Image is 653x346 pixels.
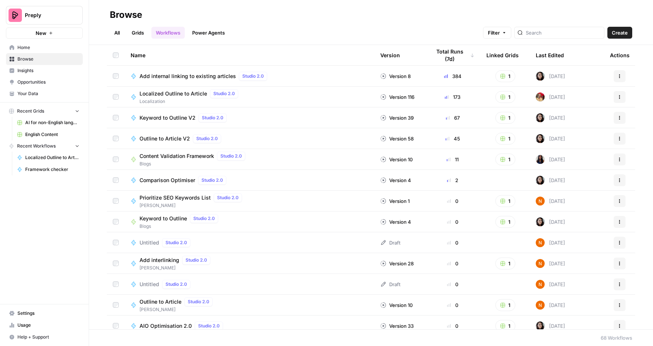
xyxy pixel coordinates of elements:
[17,322,79,329] span: Usage
[536,280,565,289] div: [DATE]
[131,152,368,167] a: Content Validation FrameworkStudio 2.0Blogs
[17,56,79,62] span: Browse
[131,113,368,122] a: Keyword to Outline V2Studio 2.0
[140,322,192,330] span: AIO Optimisation 2.0
[220,153,242,159] span: Studio 2.0
[165,239,187,246] span: Studio 2.0
[483,27,511,39] button: Filter
[431,93,475,101] div: 173
[6,140,83,152] button: Recent Workflows
[6,65,83,77] a: Insights
[131,45,368,65] div: Name
[14,164,83,175] a: Framework checker
[25,12,70,19] span: Preply
[536,134,565,143] div: [DATE]
[536,45,564,65] div: Last Edited
[380,281,400,288] div: Draft
[196,135,218,142] span: Studio 2.0
[431,281,475,288] div: 0
[186,257,207,263] span: Studio 2.0
[536,176,565,185] div: [DATE]
[380,218,411,226] div: Version 4
[140,72,236,80] span: Add internal linking to existing articles
[486,45,519,65] div: Linked Grids
[127,27,148,39] a: Grids
[140,239,159,246] span: Untitled
[242,73,264,80] span: Studio 2.0
[6,28,83,39] button: New
[380,114,414,122] div: Version 39
[110,9,142,21] div: Browse
[165,281,187,288] span: Studio 2.0
[536,217,565,226] div: [DATE]
[36,29,46,37] span: New
[6,331,83,343] button: Help + Support
[25,119,79,126] span: AI for non-English languages
[495,320,515,332] button: 1
[536,217,545,226] img: 0od0somutai3rosqwdkhgswflu93
[131,193,368,209] a: Prioritize SEO Keywords ListStudio 2.0[PERSON_NAME]
[536,155,565,164] div: [DATE]
[131,256,368,271] a: Add interlinkingStudio 2.0[PERSON_NAME]
[431,239,475,246] div: 0
[495,133,515,145] button: 1
[140,215,187,222] span: Keyword to Outline
[380,239,400,246] div: Draft
[526,29,601,36] input: Search
[25,154,79,161] span: Localized Outline to Article
[17,143,56,149] span: Recent Workflows
[131,134,368,143] a: Outline to Article V2Studio 2.0
[14,129,83,140] a: English Content
[131,214,368,230] a: Keyword to OutlineStudio 2.0Blogs
[6,6,83,25] button: Workspace: Preply
[201,177,223,184] span: Studio 2.0
[536,93,545,101] img: exl12kjf8yrej6cnedix31pud7gv
[6,319,83,331] a: Usage
[17,108,44,114] span: Recent Grids
[495,299,515,311] button: 1
[536,155,545,164] img: rox323kbkgutb4wcij4krxobkpon
[17,334,79,340] span: Help + Support
[140,177,195,184] span: Comparison Optimiser
[17,67,79,74] span: Insights
[110,27,124,39] a: All
[217,194,239,201] span: Studio 2.0
[380,72,411,80] div: Version 8
[431,72,475,80] div: 384
[495,112,515,124] button: 1
[380,322,414,330] div: Version 33
[140,202,245,209] span: [PERSON_NAME]
[536,301,545,310] img: c37vr20y5fudypip844bb0rvyfb7
[131,238,368,247] a: UntitledStudio 2.0
[495,91,515,103] button: 1
[536,134,545,143] img: 0od0somutai3rosqwdkhgswflu93
[14,152,83,164] a: Localized Outline to Article
[140,265,213,271] span: [PERSON_NAME]
[6,53,83,65] a: Browse
[431,218,475,226] div: 0
[131,89,368,105] a: Localized Outline to ArticleStudio 2.0Localization
[17,90,79,97] span: Your Data
[25,131,79,138] span: English Content
[213,90,235,97] span: Studio 2.0
[151,27,185,39] a: Workflows
[536,176,545,185] img: 0od0somutai3rosqwdkhgswflu93
[495,258,515,269] button: 1
[140,256,179,264] span: Add interlinking
[601,334,632,342] div: 68 Workflows
[140,152,214,160] span: Content Validation Framework
[431,260,475,267] div: 0
[131,280,368,289] a: UntitledStudio 2.0
[198,323,220,329] span: Studio 2.0
[140,281,159,288] span: Untitled
[495,70,515,82] button: 1
[536,321,565,330] div: [DATE]
[380,45,400,65] div: Version
[131,297,368,313] a: Outline to ArticleStudio 2.0[PERSON_NAME]
[536,113,565,122] div: [DATE]
[6,76,83,88] a: Opportunities
[14,117,83,129] a: AI for non-English languages
[536,93,565,101] div: [DATE]
[380,177,411,184] div: Version 4
[380,301,413,309] div: Version 10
